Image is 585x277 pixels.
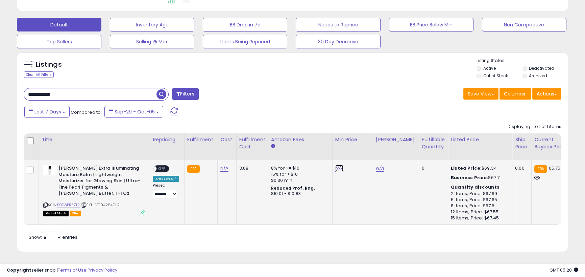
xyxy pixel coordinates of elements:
small: FBA [187,165,200,173]
button: Last 7 Days [24,106,70,118]
a: N/A [335,165,343,172]
div: Amazon Fees [271,136,330,143]
button: Selling @ Max [110,35,194,48]
a: B078PR5Z1R [57,202,80,208]
small: FBA [534,165,547,173]
button: BB Drop in 7d [203,18,287,31]
div: 8% for <= $10 [271,165,327,171]
b: Business Price: [451,174,488,181]
label: Out of Stock [483,73,508,79]
div: Clear All Filters [24,71,54,78]
span: Sep-29 - Oct-05 [115,108,155,115]
div: 0.00 [515,165,526,171]
button: 30 Day Decrease [296,35,380,48]
button: Non Competitive [482,18,566,31]
b: Listed Price: [451,165,482,171]
a: N/A [220,165,228,172]
button: Save View [463,88,498,100]
div: ASIN: [43,165,145,215]
div: Fulfillable Quantity [422,136,445,150]
div: 3.68 [239,165,263,171]
label: Archived [529,73,547,79]
div: Current Buybox Price [534,136,569,150]
a: N/A [376,165,384,172]
button: BB Price Below Min [389,18,473,31]
div: Displaying 1 to 1 of 1 items [508,124,561,130]
span: Show: entries [29,234,77,240]
div: $69.34 [451,165,507,171]
span: Columns [504,90,525,97]
h5: Listings [36,60,62,69]
div: Fulfillment Cost [239,136,265,150]
div: Repricing [153,136,181,143]
div: Title [42,136,147,143]
button: Actions [532,88,561,100]
button: Sep-29 - Oct-05 [104,106,163,118]
div: [PERSON_NAME] [376,136,416,143]
span: 2025-10-13 05:20 GMT [550,267,578,273]
div: seller snap | | [7,267,117,274]
label: Active [483,65,495,71]
div: 12 Items, Price: $67.55 [451,209,507,215]
button: Needs to Reprice [296,18,380,31]
div: : [451,184,507,190]
span: | SKU: VC94264DLR [81,202,120,208]
div: $10.01 - $10.83 [271,191,327,197]
span: Last 7 Days [34,108,61,115]
a: Privacy Policy [88,267,117,273]
a: Terms of Use [58,267,87,273]
div: 8 Items, Price: $67.6 [451,203,507,209]
button: Filters [172,88,198,100]
p: Listing States: [477,58,568,64]
button: Default [17,18,101,31]
strong: Copyright [7,267,31,273]
div: 15% for > $10 [271,171,327,177]
span: Compared to: [71,109,102,115]
div: Min Price [335,136,370,143]
b: Quantity discounts [451,184,499,190]
button: Items Being Repriced [203,35,287,48]
div: Ship Price [515,136,529,150]
div: Listed Price [451,136,509,143]
button: Top Sellers [17,35,101,48]
span: FBA [70,211,81,216]
div: 5 Items, Price: $67.65 [451,197,507,203]
div: 15 Items, Price: $67.45 [451,215,507,221]
b: Reduced Prof. Rng. [271,185,315,191]
small: Amazon Fees. [271,143,275,149]
span: All listings that are currently out of stock and unavailable for purchase on Amazon [43,211,69,216]
div: 0 [422,165,443,171]
div: $67.7 [451,175,507,181]
img: 21XjJ0rYU8L._SL40_.jpg [43,165,57,175]
button: Inventory Age [110,18,194,31]
span: OFF [156,166,167,172]
b: [PERSON_NAME] Extra Illuminating Moisture Balm | Lightweight Moisturizer for Glowing Skin | Ultra... [58,165,141,198]
div: Preset: [153,183,179,198]
div: Fulfillment [187,136,215,143]
div: $0.30 min [271,177,327,184]
span: 65.75 [549,165,561,171]
div: Amazon AI * [153,176,179,182]
div: 2 Items, Price: $67.69 [451,191,507,197]
label: Deactivated [529,65,554,71]
div: Cost [220,136,234,143]
button: Columns [499,88,531,100]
